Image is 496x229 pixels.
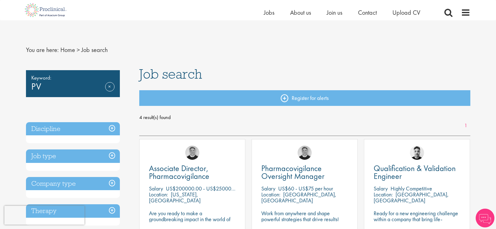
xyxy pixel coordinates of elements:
[261,191,280,198] span: Location:
[26,204,120,218] h3: Therapy
[298,146,312,160] img: Bo Forsen
[26,122,120,136] h3: Discipline
[374,185,388,192] span: Salary
[149,164,236,180] a: Associate Director, Pharmacovigilance
[4,206,84,225] iframe: reCAPTCHA
[461,122,470,129] a: 1
[374,163,456,181] span: Qualification & Validation Engineer
[391,185,432,192] p: Highly Competitive
[166,185,266,192] p: US$200000.00 - US$250000.00 per annum
[264,8,274,17] a: Jobs
[26,70,120,97] div: PV
[149,185,163,192] span: Salary
[374,164,460,180] a: Qualification & Validation Engineer
[26,177,120,190] h3: Company type
[77,46,80,54] span: >
[149,191,168,198] span: Location:
[139,113,470,122] span: 4 result(s) found
[290,8,311,17] a: About us
[139,65,202,82] span: Job search
[105,82,115,100] a: Remove
[26,46,59,54] span: You are here:
[358,8,377,17] a: Contact
[139,90,470,106] a: Register for alerts
[81,46,108,54] span: Job search
[327,8,342,17] a: Join us
[476,209,494,227] img: Chatbot
[31,73,115,82] span: Keyword:
[278,185,333,192] p: US$60 - US$75 per hour
[149,191,201,204] p: [US_STATE], [GEOGRAPHIC_DATA]
[185,146,199,160] img: Bo Forsen
[261,164,348,180] a: Pharmacovigilance Oversight Manager
[149,163,209,181] span: Associate Director, Pharmacovigilance
[60,46,75,54] a: breadcrumb link
[261,163,325,181] span: Pharmacovigilance Oversight Manager
[374,191,393,198] span: Location:
[374,191,449,204] p: [GEOGRAPHIC_DATA], [GEOGRAPHIC_DATA]
[26,149,120,163] h3: Job type
[261,191,336,204] p: [GEOGRAPHIC_DATA], [GEOGRAPHIC_DATA]
[410,146,424,160] img: Dean Fisher
[392,8,420,17] a: Upload CV
[261,185,275,192] span: Salary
